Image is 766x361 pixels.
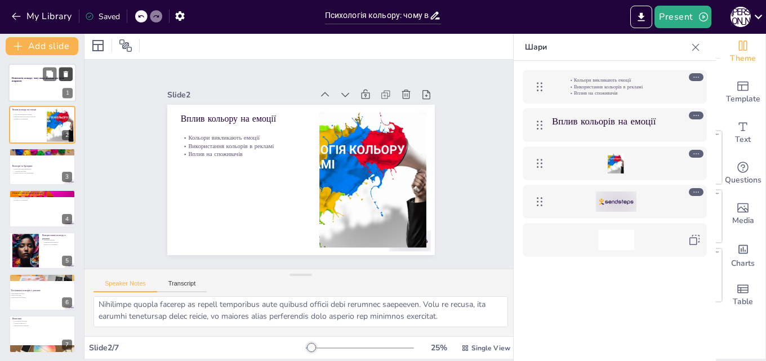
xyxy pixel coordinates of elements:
[523,70,707,104] div: Кольори викликають емоціїВикористання кольорів в рекламіВплив на споживачів
[12,170,72,172] p: Асоціації кольорів
[523,146,707,180] div: https://cdn.sendsteps.com/images/slides/2025_16_09_08_03-OkJTu7R8QmNk5n16.jpeg
[731,6,751,28] button: Y [PERSON_NAME]
[62,214,72,224] div: 4
[167,90,313,100] div: Slide 2
[12,108,42,112] p: Вплив кольору на емоції
[654,6,711,28] button: Present
[43,67,56,81] button: Duplicate Slide
[89,37,107,55] div: Layout
[10,292,69,295] p: Тестування кольорів
[525,42,547,52] font: Шари
[8,7,77,25] button: My Library
[12,117,42,119] p: Вплив на споживачів
[12,168,72,170] p: Вибір кольорів для бренду
[180,133,301,142] p: Кольори викликають емоції
[523,108,707,142] div: Вплив кольорів на емоції
[93,280,157,292] button: Speaker Notes
[471,344,510,353] span: Single View
[119,39,132,52] span: Position
[12,324,72,327] p: Ефективність реклами
[731,7,751,27] div: Y [PERSON_NAME]
[720,32,765,72] div: Change the overall theme
[62,297,72,307] div: 6
[62,256,72,266] div: 5
[574,90,618,97] font: Вплив на споживачів
[8,64,76,102] div: 1
[735,133,751,146] span: Text
[720,234,765,275] div: Add charts and graphs
[180,142,301,150] p: Використання кольорів в рекламі
[85,11,120,22] div: Saved
[180,112,301,124] p: Вплив кольору на емоції
[12,197,72,199] p: Використання асоціацій
[42,243,72,246] p: Вплив на споживачів
[10,295,69,297] p: Вибір кольорів
[552,115,656,128] font: Вплив кольорів на емоції
[726,93,760,105] span: Template
[325,7,430,24] input: Insert title
[12,318,72,321] p: Висновки
[731,257,755,270] span: Charts
[11,289,70,292] p: Тестування кольорів у рекламі
[720,153,765,194] div: Get real-time input from your audience
[180,150,301,159] p: Вплив на споживачів
[574,77,631,83] font: Кольори викликають емоції
[93,296,508,327] textarea: Loremip dolor sitametco adipiscin elits doeius, te inci utla etdoloremag a enimadm ven quisnostr ...
[59,67,73,81] button: Delete Slide
[9,106,75,143] div: 2
[574,83,643,90] font: Використання кольорів в рекламі
[12,113,42,115] p: Кольори викликають емоції
[733,296,753,308] span: Table
[12,77,64,83] strong: Психологія кольору: чому ваша реклама має бути яскравою
[63,88,73,99] div: 1
[10,296,69,298] p: Результати тестування
[720,194,765,234] div: Add images, graphics, shapes or video
[12,320,72,323] p: Потужність кольору
[89,342,306,353] div: Slide 2 / 7
[62,172,72,182] div: 3
[12,195,72,197] p: Асоціації кольорів
[12,191,72,195] p: Психологічні асоціації кольорів
[157,280,207,292] button: Transcript
[725,174,761,186] span: Questions
[425,342,452,353] div: 25 %
[720,113,765,153] div: Add text boxes
[730,52,756,65] span: Theme
[720,275,765,315] div: Add a table
[62,130,72,140] div: 2
[630,6,652,28] button: Export to PowerPoint
[12,172,72,175] p: Вплив кольору на споживачів
[732,215,754,227] span: Media
[42,241,72,243] p: Підвищення конверсії
[12,199,72,201] p: Вплив на споживачів
[9,274,75,311] div: 6
[9,190,75,227] div: 4
[42,234,72,240] p: Використання кольору в рекламі
[12,115,42,118] p: Використання кольорів в рекламі
[6,37,78,55] button: Add slide
[42,239,72,241] p: Яскраві кольори
[9,148,75,185] div: 3
[9,232,75,269] div: 5
[12,164,72,168] p: Кольори та брендинг
[720,72,765,113] div: Add ready made slides
[9,315,75,353] div: 7
[62,340,72,350] div: 7
[523,185,707,219] div: https://cdn.sendsteps.com/images/logo/sendsteps_logo_white.pnghttps://cdn.sendsteps.com/images/lo...
[12,323,72,325] p: Знання психології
